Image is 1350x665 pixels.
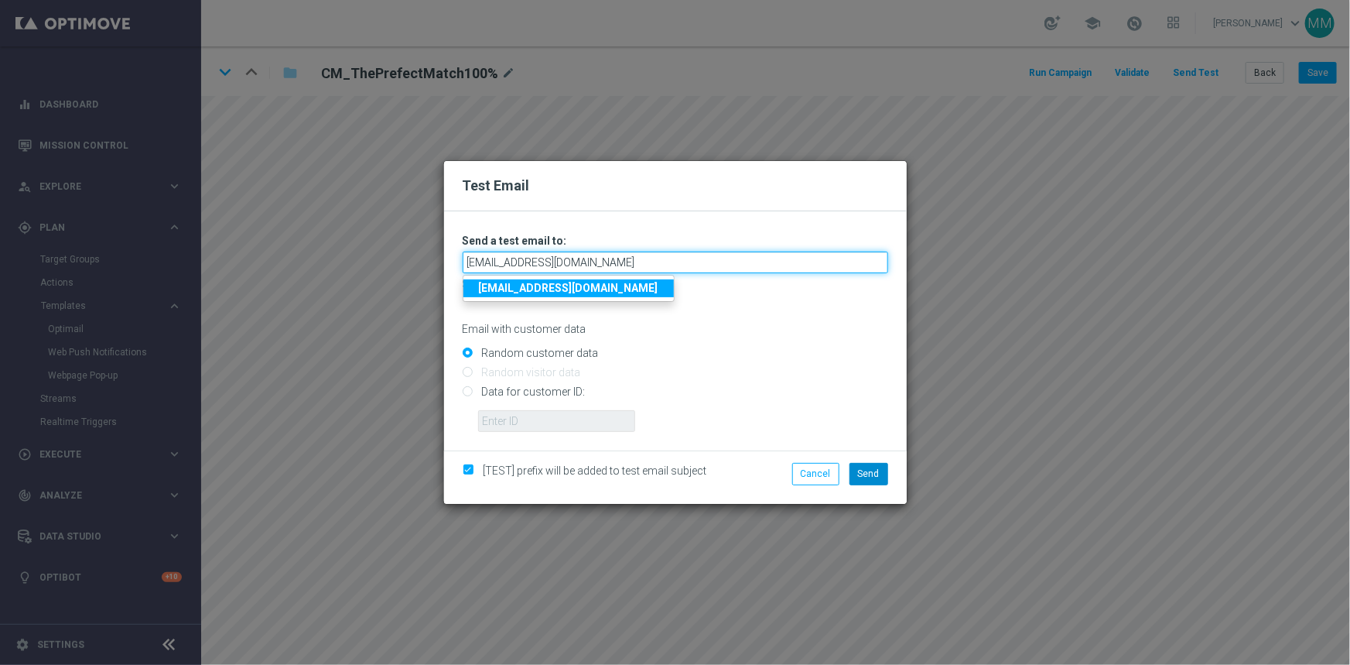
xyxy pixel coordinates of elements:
[463,234,888,248] h3: Send a test email to:
[792,463,839,485] button: Cancel
[463,177,888,195] h2: Test Email
[479,282,658,294] strong: [EMAIL_ADDRESS][DOMAIN_NAME]
[478,346,599,360] label: Random customer data
[478,410,635,432] input: Enter ID
[849,463,888,485] button: Send
[463,322,888,336] p: Email with customer data
[463,277,888,291] p: Separate multiple addresses with commas
[858,468,880,479] span: Send
[463,279,674,297] a: [EMAIL_ADDRESS][DOMAIN_NAME]
[484,464,707,477] span: [TEST] prefix will be added to test email subject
